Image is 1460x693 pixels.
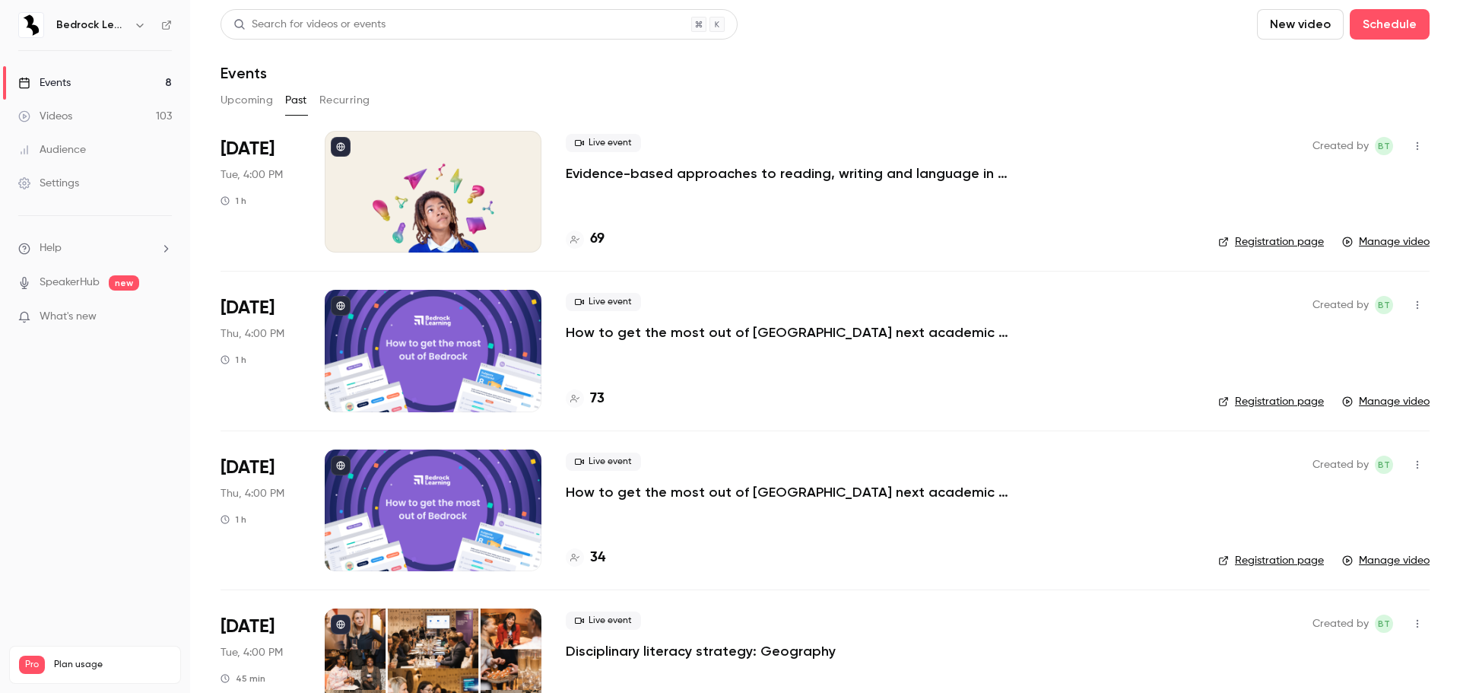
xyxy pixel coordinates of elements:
[1375,137,1393,155] span: Ben Triggs
[221,131,300,253] div: Oct 7 Tue, 4:00 PM (Europe/London)
[221,456,275,480] span: [DATE]
[566,229,605,250] a: 69
[18,142,86,157] div: Audience
[221,486,284,501] span: Thu, 4:00 PM
[1312,296,1369,314] span: Created by
[221,450,300,571] div: Jul 10 Thu, 4:00 PM (Europe/London)
[1218,553,1324,568] a: Registration page
[1342,234,1430,250] a: Manage video
[1350,9,1430,40] button: Schedule
[1375,615,1393,633] span: Ben Triggs
[1218,394,1324,409] a: Registration page
[1378,296,1390,314] span: BT
[1342,553,1430,568] a: Manage video
[285,88,307,113] button: Past
[1257,9,1344,40] button: New video
[566,453,641,471] span: Live event
[221,64,267,82] h1: Events
[566,293,641,311] span: Live event
[221,354,246,366] div: 1 h
[590,229,605,250] h4: 69
[319,88,370,113] button: Recurring
[221,290,300,412] div: Jul 17 Thu, 4:00 PM (Europe/London)
[1378,456,1390,474] span: BT
[566,164,1022,183] a: Evidence-based approaches to reading, writing and language in 2025/26
[221,88,273,113] button: Upcoming
[566,323,1022,342] a: How to get the most out of [GEOGRAPHIC_DATA] next academic year
[18,240,172,256] li: help-dropdown-opener
[18,75,71,91] div: Events
[221,195,246,207] div: 1 h
[40,275,100,291] a: SpeakerHub
[1375,456,1393,474] span: Ben Triggs
[1312,456,1369,474] span: Created by
[566,612,641,630] span: Live event
[18,176,79,191] div: Settings
[221,326,284,342] span: Thu, 4:00 PM
[1312,137,1369,155] span: Created by
[18,109,72,124] div: Videos
[1342,394,1430,409] a: Manage video
[1378,137,1390,155] span: BT
[221,672,265,685] div: 45 min
[56,17,128,33] h6: Bedrock Learning
[1378,615,1390,633] span: BT
[221,513,246,526] div: 1 h
[109,275,139,291] span: new
[154,310,172,324] iframe: Noticeable Trigger
[54,659,171,671] span: Plan usage
[233,17,386,33] div: Search for videos or events
[590,548,605,568] h4: 34
[40,240,62,256] span: Help
[221,137,275,161] span: [DATE]
[40,309,97,325] span: What's new
[19,656,45,674] span: Pro
[19,13,43,37] img: Bedrock Learning
[1375,296,1393,314] span: Ben Triggs
[566,483,1022,501] a: How to get the most out of [GEOGRAPHIC_DATA] next academic year
[221,645,283,660] span: Tue, 4:00 PM
[1312,615,1369,633] span: Created by
[566,548,605,568] a: 34
[566,389,605,409] a: 73
[221,296,275,320] span: [DATE]
[1218,234,1324,250] a: Registration page
[590,389,605,409] h4: 73
[566,134,641,152] span: Live event
[221,615,275,639] span: [DATE]
[221,167,283,183] span: Tue, 4:00 PM
[566,642,836,660] a: Disciplinary literacy strategy: Geography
